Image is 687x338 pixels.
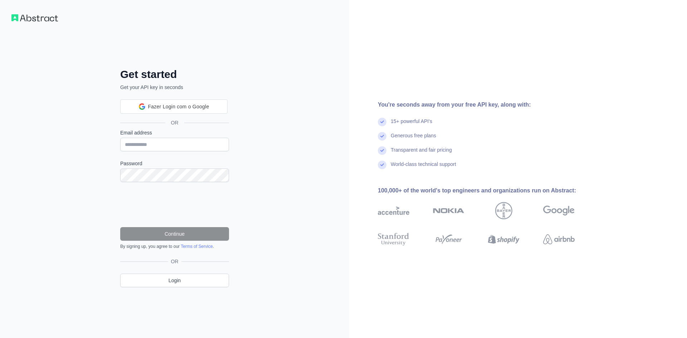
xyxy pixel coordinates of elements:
iframe: reCAPTCHA [120,191,229,219]
img: google [543,202,575,219]
div: Fazer Login com o Google [120,99,228,114]
div: Transparent and fair pricing [391,146,452,161]
a: Terms of Service [181,244,213,249]
p: Get your API key in seconds [120,84,229,91]
div: 100,000+ of the world's top engineers and organizations run on Abstract: [378,186,598,195]
div: Generous free plans [391,132,436,146]
img: Workflow [11,14,58,21]
span: OR [168,258,181,265]
label: Password [120,160,229,167]
img: airbnb [543,231,575,247]
span: OR [165,119,184,126]
a: Login [120,274,229,287]
img: check mark [378,132,386,141]
img: check mark [378,146,386,155]
div: You're seconds away from your free API key, along with: [378,101,598,109]
img: stanford university [378,231,409,247]
img: check mark [378,161,386,169]
span: Fazer Login com o Google [148,103,209,111]
div: 15+ powerful API's [391,118,432,132]
label: Email address [120,129,229,136]
img: payoneer [433,231,464,247]
h2: Get started [120,68,229,81]
img: accenture [378,202,409,219]
img: nokia [433,202,464,219]
div: World-class technical support [391,161,456,175]
img: shopify [488,231,520,247]
img: bayer [495,202,512,219]
div: By signing up, you agree to our . [120,244,229,249]
img: check mark [378,118,386,126]
button: Continue [120,227,229,241]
